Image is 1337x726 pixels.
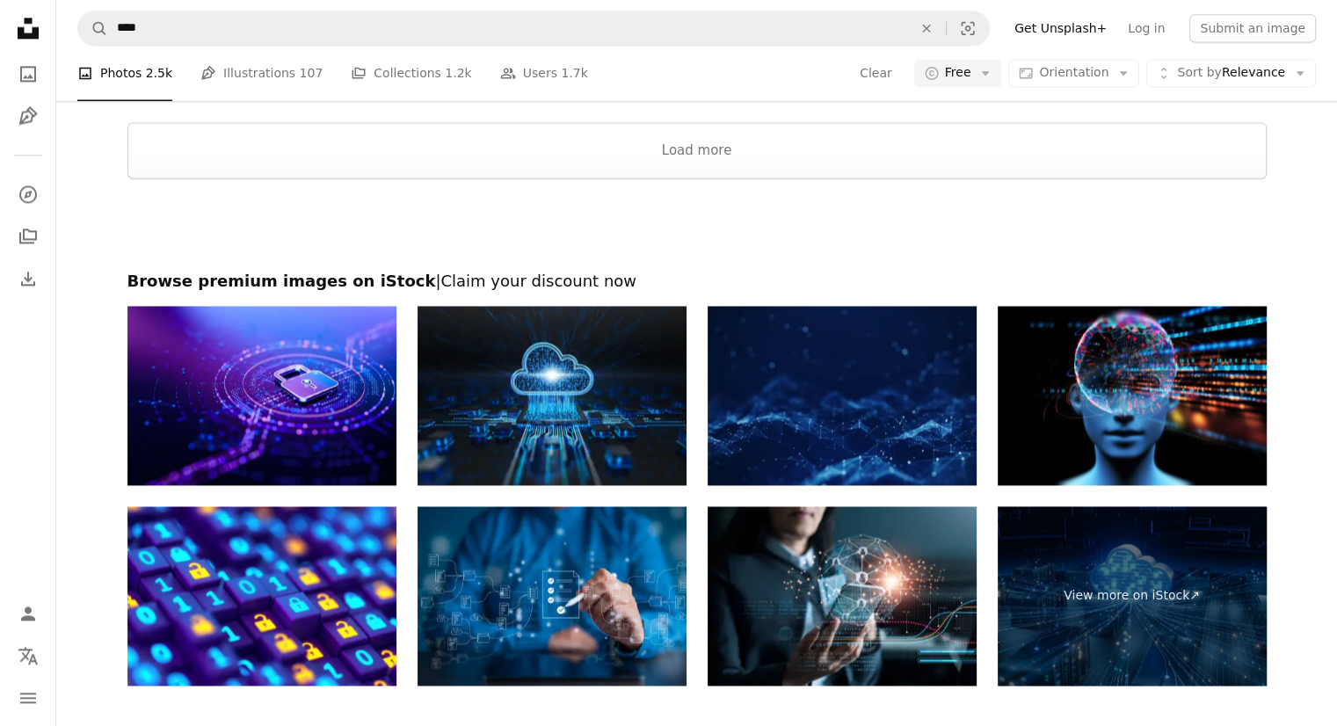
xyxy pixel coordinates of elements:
[1004,14,1117,42] a: Get Unsplash+
[11,219,46,254] a: Collections
[1039,66,1108,80] span: Orientation
[11,596,46,631] a: Log in / Sign up
[300,64,323,83] span: 107
[77,11,990,46] form: Find visuals sitewide
[127,306,396,485] img: Cyber Security Data Protection Business Technology Privacy concept
[11,261,46,296] a: Download History
[998,506,1267,686] a: View more on iStock↗
[11,11,46,49] a: Home — Unsplash
[998,306,1267,485] img: 3d illustration of virtual human on technology background.
[1177,66,1221,80] span: Sort by
[11,98,46,134] a: Illustrations
[1117,14,1175,42] a: Log in
[435,272,636,290] span: | Claim your discount now
[907,11,946,45] button: Clear
[200,46,323,102] a: Illustrations 107
[947,11,989,45] button: Visual search
[11,56,46,91] a: Photos
[914,60,1002,88] button: Free
[561,64,587,83] span: 1.7k
[708,506,977,686] img: Business woman using mobile smartphone on global network connection and data customer connection ...
[418,506,687,686] img: Document Management System - DMS with arrange folder and files icons. Man setup storage backup on...
[708,306,977,485] img: Abstract concepts of cybersecurity technology and digital data protection. Protect internet netwo...
[945,65,971,83] span: Free
[1146,60,1316,88] button: Sort byRelevance
[1189,14,1316,42] button: Submit an image
[351,46,471,102] a: Collections 1.2k
[78,11,108,45] button: Search Unsplash
[127,506,396,686] img: Encryption your data. Binary code and digital Lock. Hacker attack and data breach. Big data with ...
[1177,65,1285,83] span: Relevance
[11,177,46,212] a: Explore
[11,638,46,673] button: Language
[11,680,46,715] button: Menu
[859,60,893,88] button: Clear
[1008,60,1139,88] button: Orientation
[500,46,588,102] a: Users 1.7k
[127,122,1267,178] button: Load more
[418,306,687,485] img: Cloud Computing Concept. Black Background. Wide
[127,271,1267,292] h2: Browse premium images on iStock
[445,64,471,83] span: 1.2k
